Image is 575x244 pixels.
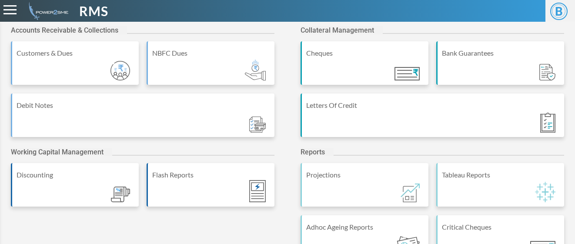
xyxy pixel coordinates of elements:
[11,26,127,34] h2: Accounts Receivable & Collections
[550,3,568,20] span: B
[245,60,266,80] img: Module_ic
[442,222,560,232] div: Critical Cheques
[306,48,424,58] div: Cheques
[17,100,270,110] div: Debit Notes
[436,163,564,215] a: Tableau Reports Module_ic
[306,170,424,180] div: Projections
[111,187,130,203] img: Module_ic
[535,182,555,202] img: Module_ic
[306,222,424,232] div: Adhoc Ageing Reports
[301,41,428,94] a: Cheques Module_ic
[152,48,270,58] div: NBFC Dues
[11,163,139,215] a: Discounting Module_ic
[540,113,555,133] img: Module_ic
[301,26,383,34] h2: Collateral Management
[539,64,555,81] img: Module_ic
[249,180,266,202] img: Module_ic
[436,41,564,94] a: Bank Guarantees Module_ic
[394,67,420,80] img: Module_ic
[152,170,270,180] div: Flash Reports
[301,148,334,156] h2: Reports
[306,100,560,110] div: Letters Of Credit
[147,41,274,94] a: NBFC Dues Module_ic
[25,2,68,20] img: admin
[17,48,134,58] div: Customers & Dues
[110,61,130,80] img: Module_ic
[11,148,112,156] h2: Working Capital Management
[11,94,274,146] a: Debit Notes Module_ic
[301,94,564,146] a: Letters Of Credit Module_ic
[11,41,139,94] a: Customers & Dues Module_ic
[442,170,560,180] div: Tableau Reports
[442,48,560,58] div: Bank Guarantees
[301,163,428,215] a: Projections Module_ic
[17,170,134,180] div: Discounting
[147,163,274,215] a: Flash Reports Module_ic
[401,184,420,202] img: Module_ic
[249,117,266,133] img: Module_ic
[79,1,108,21] span: RMS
